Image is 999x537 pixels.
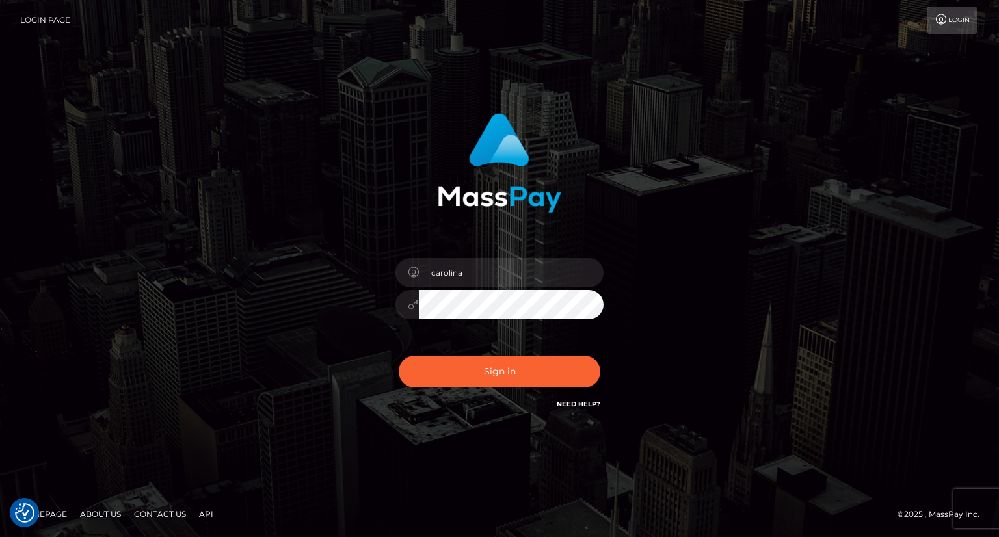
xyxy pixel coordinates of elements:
a: API [194,504,219,524]
a: Contact Us [129,504,191,524]
div: © 2025 , MassPay Inc. [898,507,989,521]
img: Revisit consent button [15,503,34,523]
a: Login Page [20,7,70,34]
input: Username... [419,258,604,287]
button: Consent Preferences [15,503,34,523]
button: Sign in [399,356,600,387]
a: Need Help? [557,400,600,408]
a: Homepage [14,504,72,524]
img: MassPay Login [438,113,561,213]
a: Login [927,7,977,34]
a: About Us [75,504,126,524]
